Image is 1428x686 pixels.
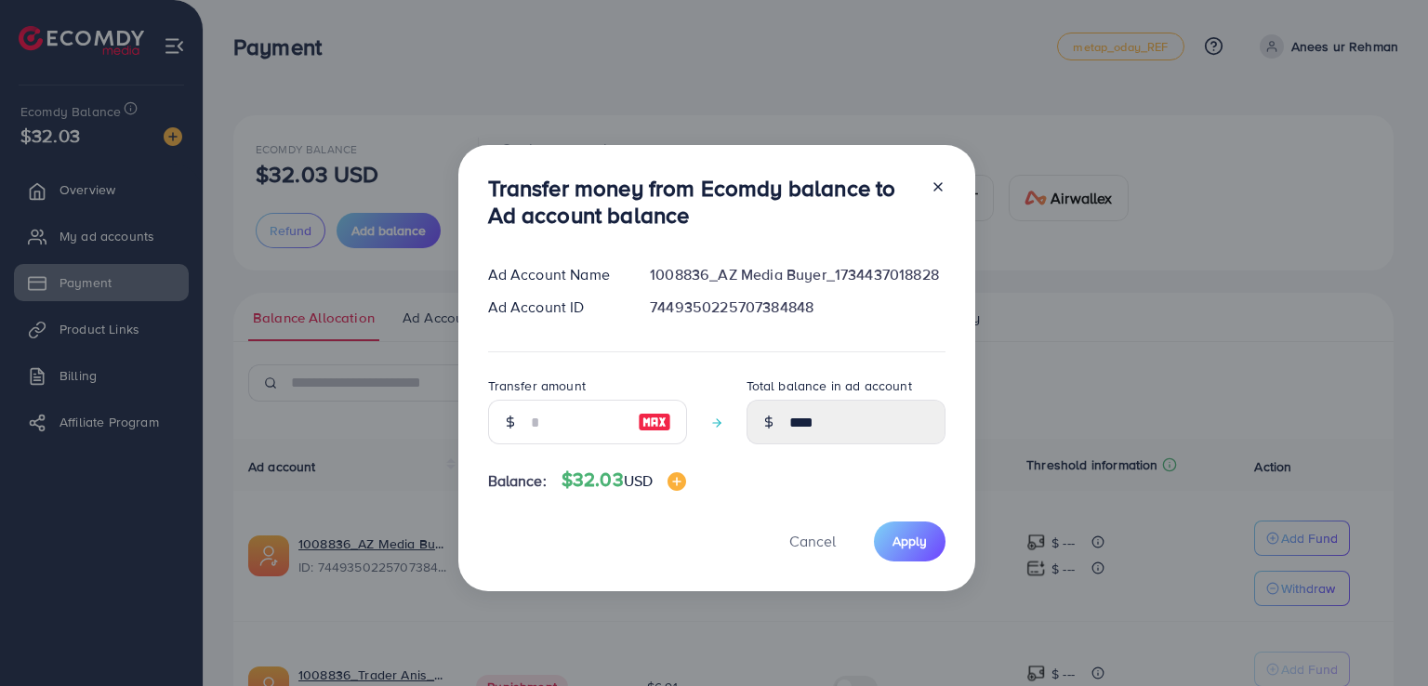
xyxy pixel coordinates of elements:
label: Transfer amount [488,376,586,395]
h3: Transfer money from Ecomdy balance to Ad account balance [488,175,916,229]
iframe: Chat [1349,602,1414,672]
img: image [668,472,686,491]
div: 7449350225707384848 [635,297,959,318]
img: image [638,411,671,433]
span: USD [624,470,653,491]
span: Balance: [488,470,547,492]
span: Apply [892,532,927,550]
button: Cancel [766,521,859,561]
div: Ad Account Name [473,264,636,285]
span: Cancel [789,531,836,551]
button: Apply [874,521,945,561]
label: Total balance in ad account [747,376,912,395]
div: Ad Account ID [473,297,636,318]
div: 1008836_AZ Media Buyer_1734437018828 [635,264,959,285]
h4: $32.03 [562,468,686,492]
